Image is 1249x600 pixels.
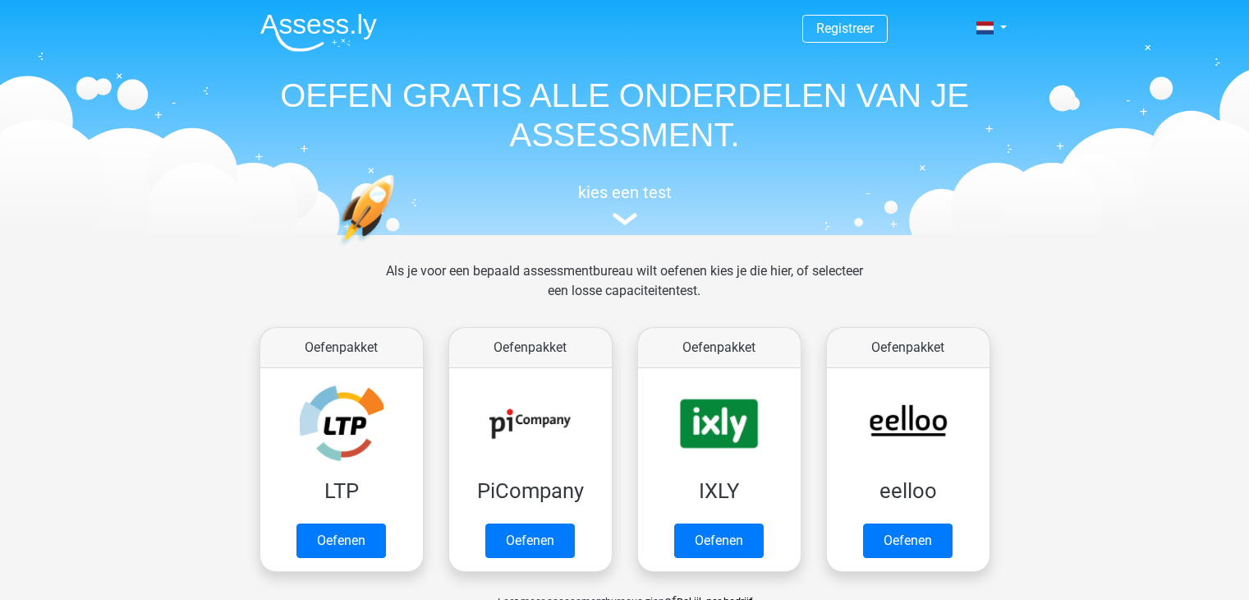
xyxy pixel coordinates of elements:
img: oefenen [338,174,458,323]
h5: kies een test [247,182,1003,202]
a: Registreer [816,21,874,36]
a: kies een test [247,182,1003,226]
a: Oefenen [674,524,764,558]
a: Oefenen [296,524,386,558]
h1: OEFEN GRATIS ALLE ONDERDELEN VAN JE ASSESSMENT. [247,76,1003,155]
img: Assessly [260,13,377,52]
img: assessment [613,213,637,225]
div: Als je voor een bepaald assessmentbureau wilt oefenen kies je die hier, of selecteer een losse ca... [373,261,876,321]
a: Oefenen [485,524,575,558]
a: Oefenen [863,524,953,558]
